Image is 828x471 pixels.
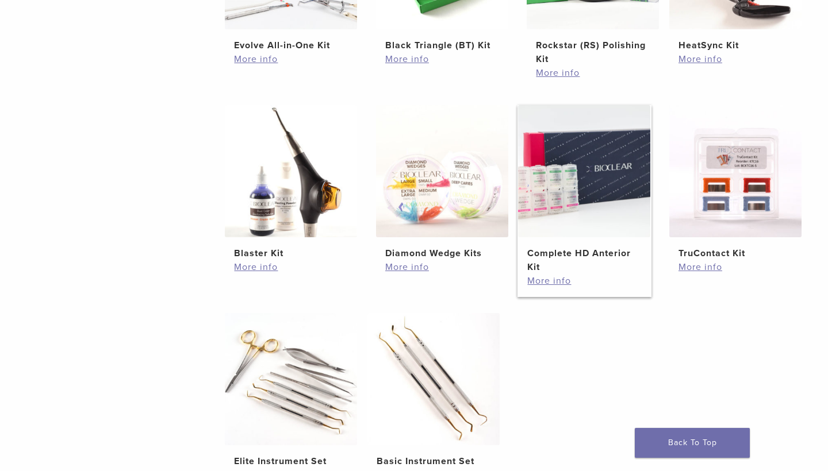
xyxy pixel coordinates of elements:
[225,105,357,237] img: Blaster Kit
[669,105,803,260] a: TruContact KitTruContact Kit
[527,274,641,288] a: More info
[234,38,348,52] h2: Evolve All-in-One Kit
[518,105,650,237] img: Complete HD Anterior Kit
[385,260,499,274] a: More info
[536,66,650,80] a: More info
[234,454,348,468] h2: Elite Instrument Set
[225,313,357,445] img: Elite Instrument Set
[367,313,500,445] img: Basic Instrument Set
[234,260,348,274] a: More info
[669,105,802,237] img: TruContact Kit
[377,454,490,468] h2: Basic Instrument Set
[517,105,651,274] a: Complete HD Anterior KitComplete HD Anterior Kit
[385,246,499,260] h2: Diamond Wedge Kits
[527,246,641,274] h2: Complete HD Anterior Kit
[234,52,348,66] a: More info
[376,105,508,237] img: Diamond Wedge Kits
[224,313,358,468] a: Elite Instrument SetElite Instrument Set
[375,105,509,260] a: Diamond Wedge KitsDiamond Wedge Kits
[385,38,499,52] h2: Black Triangle (BT) Kit
[678,52,792,66] a: More info
[678,38,792,52] h2: HeatSync Kit
[234,246,348,260] h2: Blaster Kit
[635,428,750,458] a: Back To Top
[367,313,501,468] a: Basic Instrument SetBasic Instrument Set
[536,38,650,66] h2: Rockstar (RS) Polishing Kit
[224,105,358,260] a: Blaster KitBlaster Kit
[385,52,499,66] a: More info
[678,260,792,274] a: More info
[678,246,792,260] h2: TruContact Kit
